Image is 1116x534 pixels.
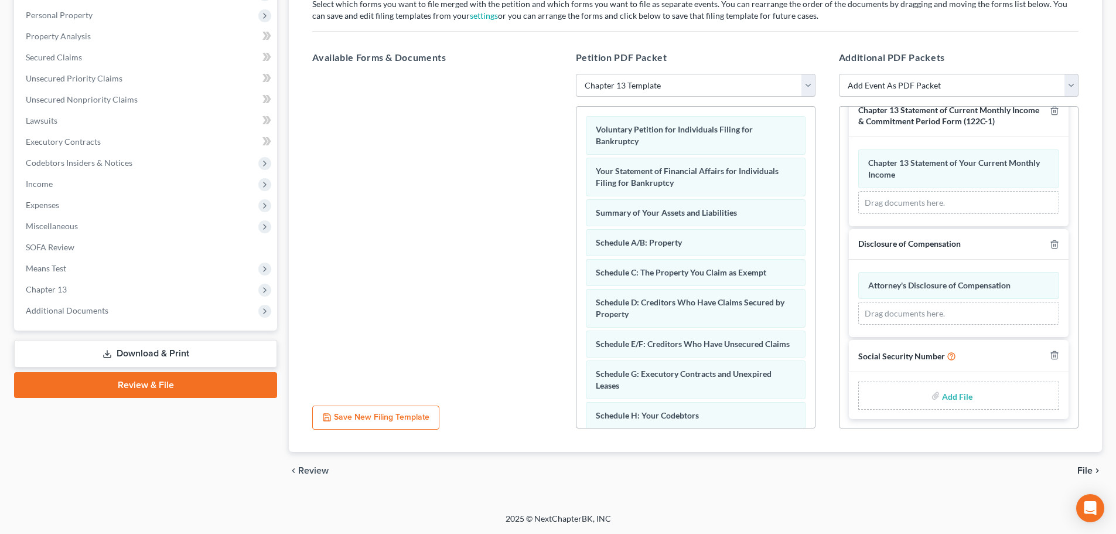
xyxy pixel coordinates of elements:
[26,94,138,104] span: Unsecured Nonpriority Claims
[26,305,108,315] span: Additional Documents
[224,513,892,534] div: 2025 © NextChapterBK, INC
[858,302,1059,325] div: Drag documents here.
[596,267,766,277] span: Schedule C: The Property You Claim as Exempt
[16,131,277,152] a: Executory Contracts
[26,200,59,210] span: Expenses
[858,105,1039,126] span: Chapter 13 Statement of Current Monthly Income & Commitment Period Form (122C-1)
[1077,466,1093,475] span: File
[26,221,78,231] span: Miscellaneous
[26,242,74,252] span: SOFA Review
[1093,466,1102,475] i: chevron_right
[16,68,277,89] a: Unsecured Priority Claims
[470,11,498,21] a: settings
[596,369,772,390] span: Schedule G: Executory Contracts and Unexpired Leases
[1076,494,1104,522] div: Open Intercom Messenger
[596,339,790,349] span: Schedule E/F: Creditors Who Have Unsecured Claims
[14,340,277,368] a: Download & Print
[298,466,329,475] span: Review
[596,237,682,247] span: Schedule A/B: Property
[16,110,277,131] a: Lawsuits
[16,237,277,258] a: SOFA Review
[26,115,57,125] span: Lawsuits
[868,158,1040,179] span: Chapter 13 Statement of Your Current Monthly Income
[26,284,67,294] span: Chapter 13
[16,26,277,47] a: Property Analysis
[26,31,91,41] span: Property Analysis
[16,89,277,110] a: Unsecured Nonpriority Claims
[858,351,945,361] span: Social Security Number
[868,280,1011,290] span: Attorney's Disclosure of Compensation
[312,50,552,64] h5: Available Forms & Documents
[596,166,779,188] span: Your Statement of Financial Affairs for Individuals Filing for Bankruptcy
[26,10,93,20] span: Personal Property
[289,466,298,475] i: chevron_left
[596,297,784,319] span: Schedule D: Creditors Who Have Claims Secured by Property
[16,47,277,68] a: Secured Claims
[839,50,1079,64] h5: Additional PDF Packets
[576,52,667,63] span: Petition PDF Packet
[14,372,277,398] a: Review & File
[596,124,753,146] span: Voluntary Petition for Individuals Filing for Bankruptcy
[596,410,699,420] span: Schedule H: Your Codebtors
[312,406,439,430] button: Save New Filing Template
[289,466,340,475] button: chevron_left Review
[26,52,82,62] span: Secured Claims
[26,73,122,83] span: Unsecured Priority Claims
[596,208,737,217] span: Summary of Your Assets and Liabilities
[858,239,961,249] span: Disclosure of Compensation
[26,263,66,273] span: Means Test
[26,137,101,147] span: Executory Contracts
[858,191,1059,215] div: Drag documents here.
[26,179,53,189] span: Income
[26,158,132,168] span: Codebtors Insiders & Notices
